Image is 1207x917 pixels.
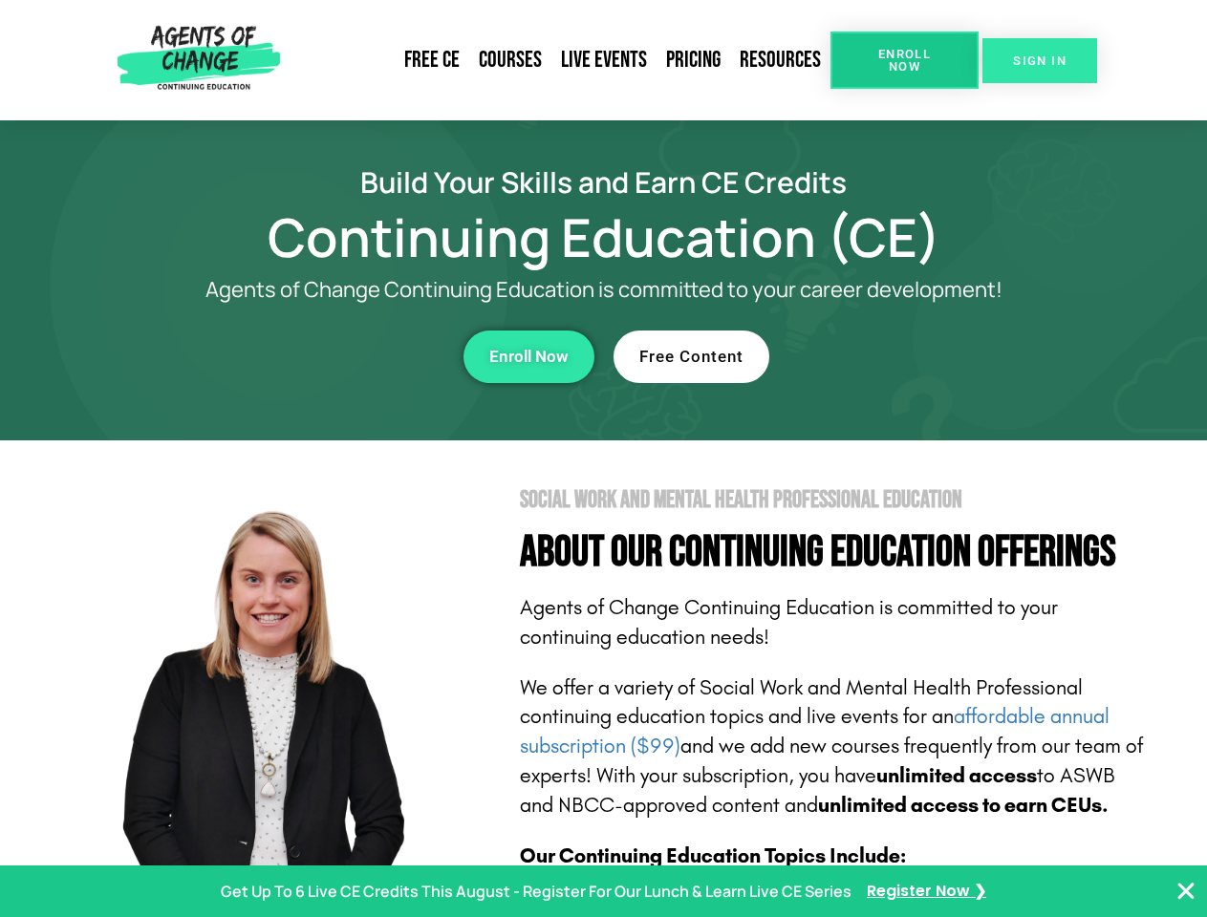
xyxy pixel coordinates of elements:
a: Enroll Now [463,331,594,383]
h1: Continuing Education (CE) [59,215,1149,259]
a: SIGN IN [982,38,1097,83]
b: unlimited access [876,763,1037,788]
span: Enroll Now [861,48,948,73]
p: Get Up To 6 Live CE Credits This August - Register For Our Lunch & Learn Live CE Series [221,878,851,906]
a: Free Content [614,331,769,383]
span: Agents of Change Continuing Education is committed to your continuing education needs! [520,595,1058,650]
span: SIGN IN [1013,54,1067,67]
span: Enroll Now [489,349,569,365]
p: We offer a variety of Social Work and Mental Health Professional continuing education topics and ... [520,673,1149,821]
a: Live Events [551,38,657,82]
p: Agents of Change Continuing Education is committed to your career development! [136,278,1072,302]
a: Resources [730,38,830,82]
span: Free Content [639,349,744,365]
h2: Social Work and Mental Health Professional Education [520,488,1149,512]
h2: Build Your Skills and Earn CE Credits [59,168,1149,196]
nav: Menu [288,38,830,82]
h4: About Our Continuing Education Offerings [520,531,1149,574]
b: Our Continuing Education Topics Include: [520,843,906,868]
a: Free CE [395,38,469,82]
b: unlimited access to earn CEUs. [818,793,1109,818]
a: Courses [469,38,551,82]
a: Enroll Now [830,32,979,89]
a: Register Now ❯ [867,878,986,906]
a: Pricing [657,38,730,82]
button: Close Banner [1175,880,1197,903]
